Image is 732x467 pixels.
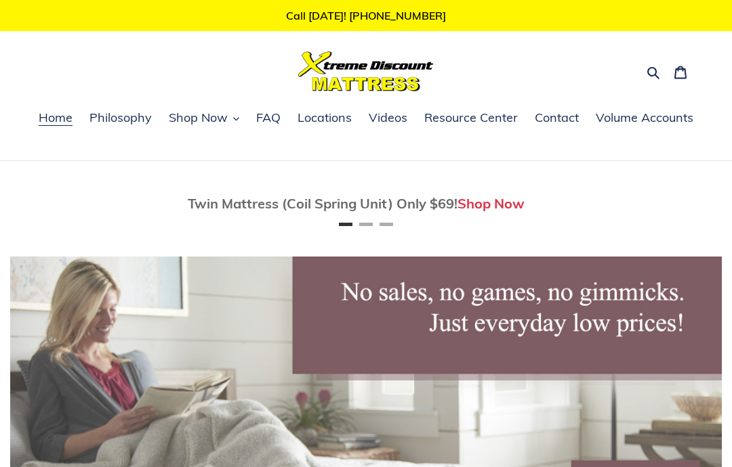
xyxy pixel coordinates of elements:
span: Resource Center [424,110,518,126]
button: Page 1 [339,223,352,226]
img: Xtreme Discount Mattress [298,51,434,91]
a: Home [32,108,79,129]
a: Shop Now [457,195,525,212]
span: Locations [298,110,352,126]
a: Locations [291,108,359,129]
button: Page 2 [359,223,373,226]
span: Volume Accounts [596,110,693,126]
a: Philosophy [83,108,159,129]
a: Videos [362,108,414,129]
span: Shop Now [169,110,228,126]
a: Resource Center [418,108,525,129]
span: FAQ [256,110,281,126]
span: Contact [535,110,579,126]
button: Page 3 [380,223,393,226]
span: Videos [369,110,407,126]
span: Philosophy [89,110,152,126]
a: Contact [528,108,586,129]
span: Twin Mattress (Coil Spring Unit) Only $69! [188,195,457,212]
a: FAQ [249,108,287,129]
button: Shop Now [162,108,246,129]
a: Volume Accounts [589,108,700,129]
span: Home [39,110,73,126]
